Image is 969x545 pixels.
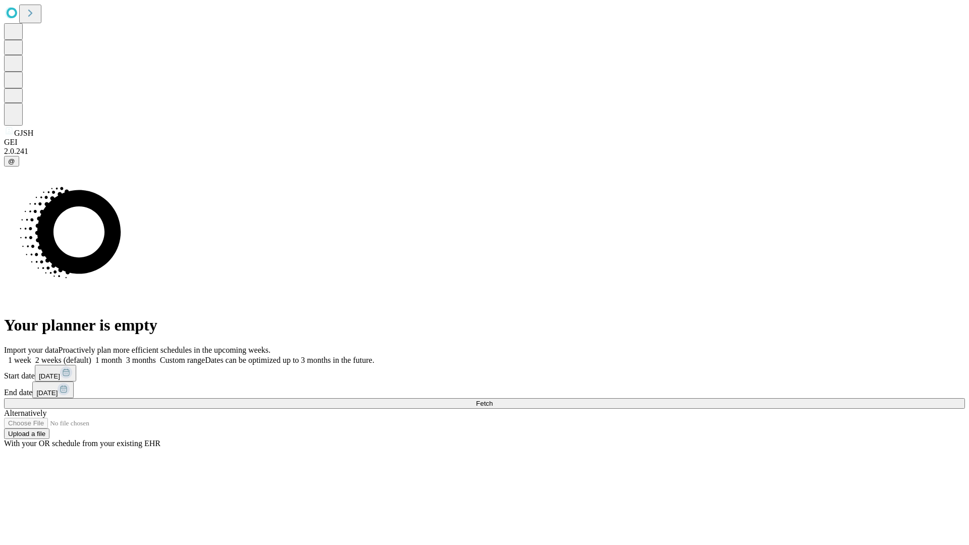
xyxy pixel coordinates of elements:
span: Import your data [4,346,59,354]
span: 2 weeks (default) [35,356,91,364]
button: [DATE] [35,365,76,381]
span: GJSH [14,129,33,137]
span: With your OR schedule from your existing EHR [4,439,160,448]
span: 1 week [8,356,31,364]
span: 1 month [95,356,122,364]
button: Fetch [4,398,965,409]
span: Fetch [476,400,493,407]
button: [DATE] [32,381,74,398]
div: 2.0.241 [4,147,965,156]
span: Alternatively [4,409,46,417]
span: [DATE] [39,372,60,380]
button: Upload a file [4,428,49,439]
span: Custom range [160,356,205,364]
div: End date [4,381,965,398]
h1: Your planner is empty [4,316,965,335]
span: [DATE] [36,389,58,397]
span: @ [8,157,15,165]
button: @ [4,156,19,167]
span: 3 months [126,356,156,364]
span: Dates can be optimized up to 3 months in the future. [205,356,374,364]
div: GEI [4,138,965,147]
div: Start date [4,365,965,381]
span: Proactively plan more efficient schedules in the upcoming weeks. [59,346,271,354]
